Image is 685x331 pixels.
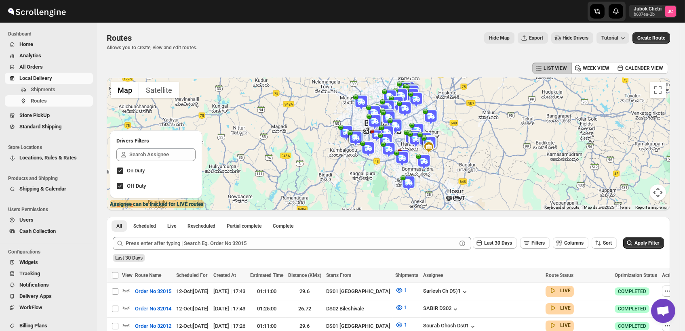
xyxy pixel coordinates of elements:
button: Apply Filter [623,237,664,249]
span: Analytics [19,52,41,59]
span: Scheduled [133,223,156,229]
span: WEEK VIEW [583,65,609,71]
text: JC [668,9,673,14]
span: Sort [603,240,612,246]
b: LIVE [560,305,571,311]
button: Sort [592,237,617,249]
input: Press enter after typing | Search Eg. Order No 32015 [126,237,457,250]
img: Google [109,200,135,210]
span: Order No 32015 [135,287,171,295]
b: LIVE [560,323,571,328]
span: Export [529,35,543,41]
a: Report a map error [635,205,668,209]
span: Routes [31,98,47,104]
span: All Orders [19,64,43,70]
span: Tracking [19,270,40,277]
span: Standard Shipping [19,124,61,130]
div: [DATE] | 17:43 [213,287,245,295]
a: Terms (opens in new tab) [619,205,630,209]
img: ScrollEngine [6,1,67,21]
span: Users Permissions [8,206,93,213]
span: Local Delivery [19,75,52,81]
span: Order No 32014 [135,305,171,313]
button: Tutorial [596,32,629,44]
span: Starts From [326,272,351,278]
button: WorkFlow [5,302,93,313]
button: All Orders [5,61,93,73]
span: Store Locations [8,144,93,151]
span: Estimated Time [250,272,283,278]
button: LIVE [549,304,571,312]
input: Search Assignee [129,148,196,161]
p: Allows you to create, view and edit routes. [107,44,197,51]
p: b607ea-2b [634,12,662,17]
span: Locations, Rules & Rates [19,155,77,161]
span: Cash Collection [19,228,56,234]
div: 29.6 [288,322,321,330]
button: User menu [629,5,677,18]
button: Widgets [5,257,93,268]
span: On Duty [127,168,145,174]
button: LIVE [549,321,571,329]
button: Order No 32014 [130,302,176,315]
div: Sarlesh Ch DS)1 [423,288,469,296]
span: Create Route [637,35,665,41]
span: Apply Filter [634,240,659,246]
button: All routes [112,220,127,232]
span: Hide Map [489,35,510,41]
span: Route Name [135,272,161,278]
button: Routes [5,95,93,107]
button: SABIR DS02 [423,305,459,313]
span: Home [19,41,33,47]
span: Dashboard [8,31,93,37]
span: Delivery Apps [19,293,52,299]
span: Jubok Chetri [665,6,676,17]
div: [DATE] | 17:43 [213,305,245,313]
button: Delivery Apps [5,291,93,302]
button: Last 30 Days [473,237,517,249]
button: Columns [553,237,588,249]
button: Keyboard shortcuts [544,205,579,210]
span: Filters [531,240,545,246]
span: Shipping & Calendar [19,186,66,192]
span: Shipments [395,272,418,278]
button: Show street map [111,82,139,98]
button: WEEK VIEW [571,63,614,74]
span: COMPLETED [618,288,646,295]
button: 1 [390,284,412,297]
span: 1 [404,322,407,328]
div: DS02 Bileshivale [326,305,390,313]
span: Live [167,223,176,229]
span: Created At [213,272,236,278]
button: Map action label [484,32,514,44]
h2: Drivers Filters [116,137,196,145]
span: WorkFlow [19,304,42,310]
div: [DATE] | 17:26 [213,322,245,330]
button: Order No 32015 [130,285,176,298]
div: DS01 [GEOGRAPHIC_DATA] [326,287,390,295]
button: Users [5,214,93,226]
p: Jubok Chetri [634,6,662,12]
button: Toggle fullscreen view [650,82,666,98]
button: Sourab Ghosh Ds01 [423,323,477,331]
span: 12-Oct | [DATE] [176,306,209,312]
div: 26.72 [288,305,321,313]
span: Assignee [423,272,443,278]
span: Users [19,217,34,223]
span: 12-Oct | [DATE] [176,288,209,294]
span: Distance (KMs) [288,272,321,278]
span: Action [662,272,676,278]
span: Widgets [19,259,38,265]
span: Last 30 Days [484,240,512,246]
label: Assignee can be tracked for LIVE routes [110,200,204,208]
button: LIVE [549,287,571,295]
span: Shipments [31,86,55,92]
div: 01:25:00 [250,305,283,313]
span: Scheduled For [176,272,207,278]
span: Billing Plans [19,323,47,329]
button: Hide Drivers [551,32,593,44]
button: Tracking [5,268,93,279]
span: Off Duty [127,183,146,189]
span: 12-Oct | [DATE] [176,323,209,329]
span: Complete [273,223,293,229]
